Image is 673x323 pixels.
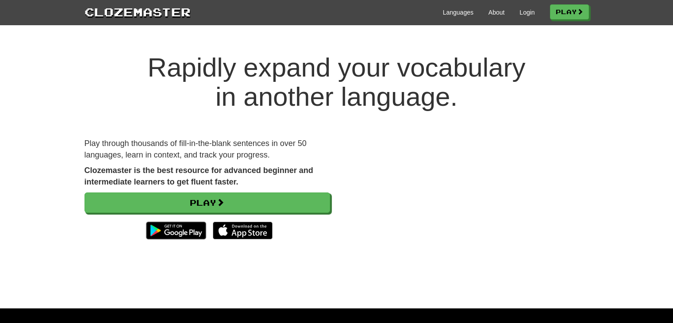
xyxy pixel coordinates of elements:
strong: Clozemaster is the best resource for advanced beginner and intermediate learners to get fluent fa... [85,166,313,186]
a: Login [519,8,535,17]
p: Play through thousands of fill-in-the-blank sentences in over 50 languages, learn in context, and... [85,138,330,161]
a: Clozemaster [85,4,191,20]
img: Get it on Google Play [142,217,210,244]
img: Download_on_the_App_Store_Badge_US-UK_135x40-25178aeef6eb6b83b96f5f2d004eda3bffbb37122de64afbaef7... [213,222,273,239]
a: Play [550,4,589,19]
a: Play [85,192,330,213]
a: Languages [443,8,473,17]
a: About [488,8,505,17]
